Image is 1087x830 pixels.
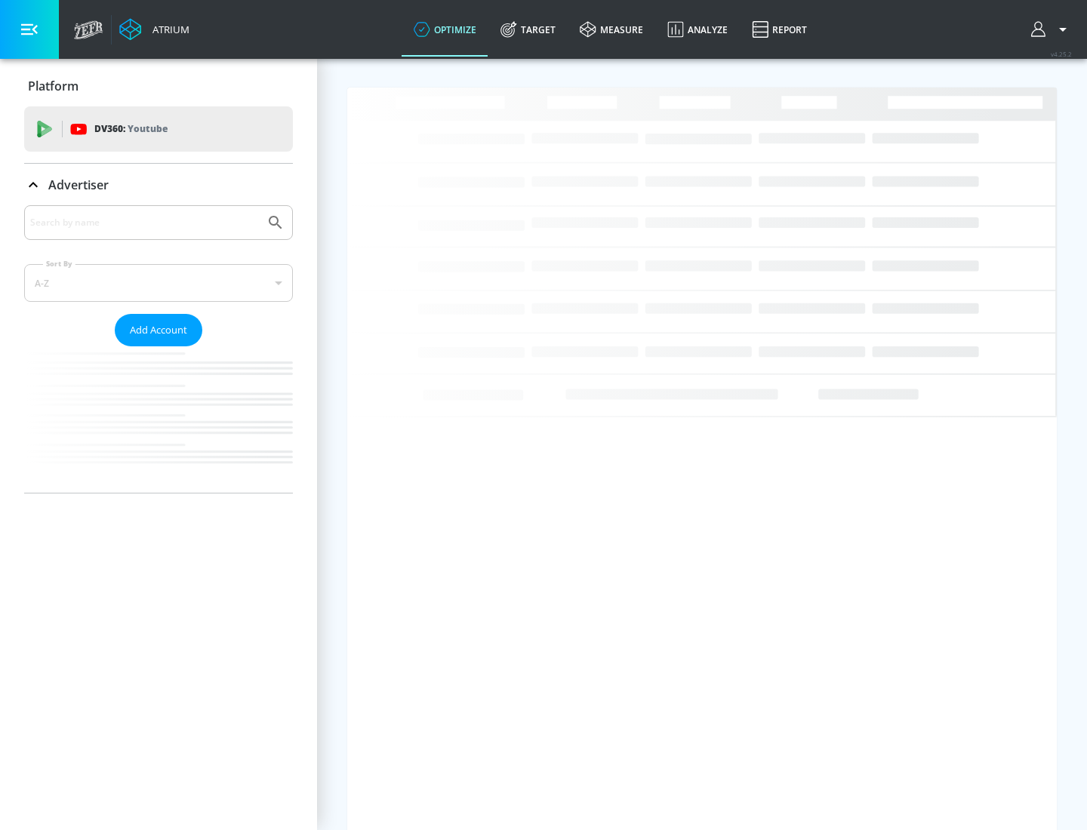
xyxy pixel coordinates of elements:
p: DV360: [94,121,168,137]
div: Advertiser [24,205,293,493]
a: Atrium [119,18,189,41]
span: Add Account [130,321,187,339]
div: Platform [24,65,293,107]
span: v 4.25.2 [1051,50,1072,58]
a: measure [568,2,655,57]
a: Analyze [655,2,740,57]
p: Youtube [128,121,168,137]
div: DV360: Youtube [24,106,293,152]
button: Add Account [115,314,202,346]
input: Search by name [30,213,259,232]
label: Sort By [43,259,75,269]
a: optimize [402,2,488,57]
div: A-Z [24,264,293,302]
div: Atrium [146,23,189,36]
p: Platform [28,78,79,94]
nav: list of Advertiser [24,346,293,493]
a: Target [488,2,568,57]
div: Advertiser [24,164,293,206]
a: Report [740,2,819,57]
p: Advertiser [48,177,109,193]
